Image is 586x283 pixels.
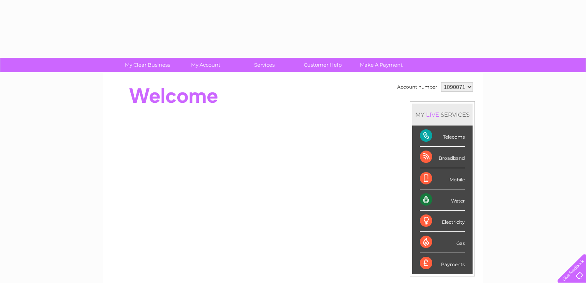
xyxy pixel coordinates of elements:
[412,104,473,126] div: MY SERVICES
[420,232,465,253] div: Gas
[350,58,413,72] a: Make A Payment
[420,253,465,274] div: Payments
[420,126,465,147] div: Telecoms
[420,147,465,168] div: Broadband
[395,80,439,94] td: Account number
[420,168,465,189] div: Mobile
[233,58,296,72] a: Services
[116,58,179,72] a: My Clear Business
[174,58,238,72] a: My Account
[291,58,355,72] a: Customer Help
[425,111,441,118] div: LIVE
[420,211,465,232] div: Electricity
[420,189,465,211] div: Water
